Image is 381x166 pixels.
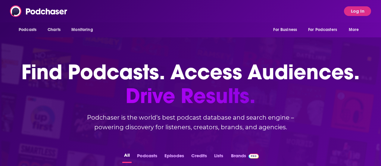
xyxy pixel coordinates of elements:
button: Lists [212,151,225,163]
span: Podcasts [19,26,36,34]
button: All [122,151,132,163]
button: open menu [67,24,101,36]
button: Log In [344,6,371,16]
button: Credits [189,151,209,163]
a: Charts [44,24,64,36]
span: For Podcasters [308,26,337,34]
h2: Podchaser is the world’s best podcast database and search engine – powering discovery for listene... [70,113,311,132]
button: open menu [304,24,346,36]
img: Podchaser Pro [248,154,259,158]
button: open menu [345,24,367,36]
span: Monitoring [71,26,93,34]
button: Podcasts [135,151,159,163]
span: Charts [48,26,61,34]
button: Episodes [163,151,186,163]
button: open menu [269,24,304,36]
span: For Business [273,26,297,34]
h1: Find Podcasts. Access Audiences. [21,60,360,108]
span: Drive Results. [21,84,360,108]
span: More [349,26,359,34]
button: open menu [14,24,44,36]
img: Podchaser - Follow, Share and Rate Podcasts [10,5,68,17]
a: BrandsPodchaser Pro [231,151,259,163]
